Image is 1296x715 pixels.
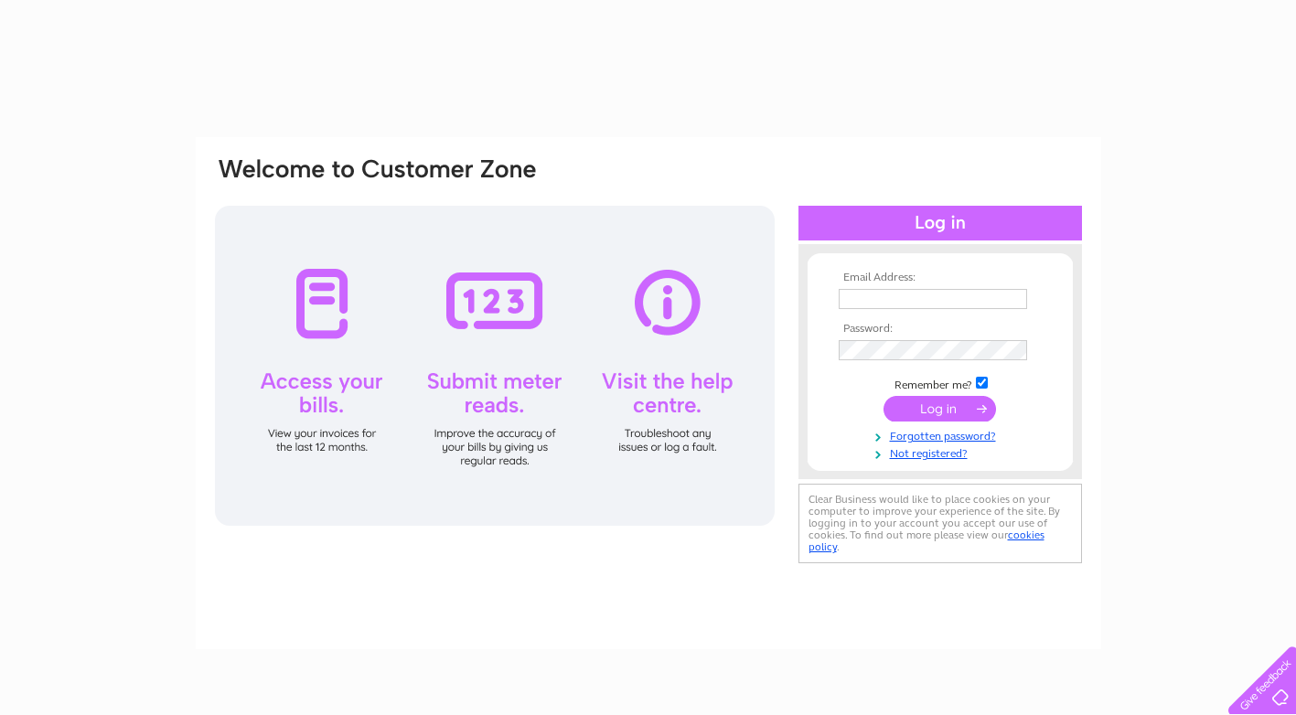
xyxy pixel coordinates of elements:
input: Submit [884,396,996,422]
th: Email Address: [834,272,1046,284]
a: Forgotten password? [839,426,1046,443]
a: Not registered? [839,443,1046,461]
td: Remember me? [834,374,1046,392]
a: cookies policy [809,528,1044,553]
div: Clear Business would like to place cookies on your computer to improve your experience of the sit... [798,484,1082,563]
th: Password: [834,323,1046,336]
